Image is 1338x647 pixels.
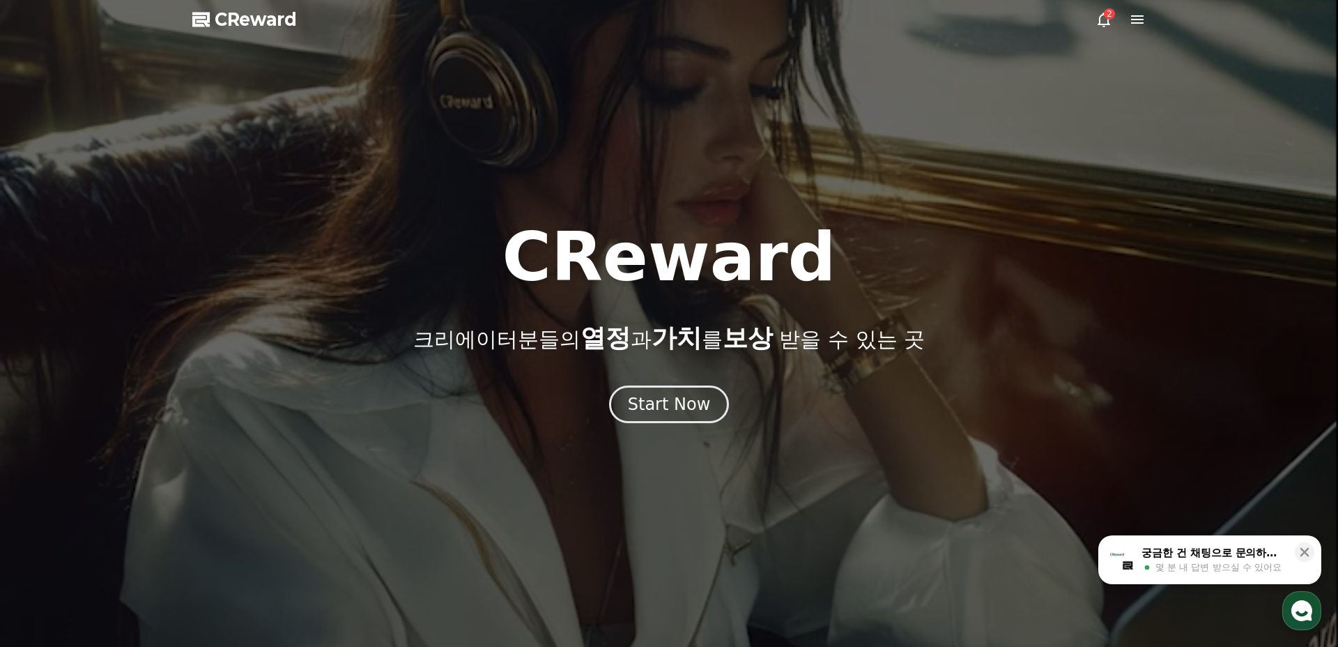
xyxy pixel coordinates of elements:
span: 설정 [215,463,232,474]
a: CReward [192,8,297,31]
a: 홈 [4,442,92,477]
a: 2 [1095,11,1112,28]
span: CReward [215,8,297,31]
span: 보상 [723,323,773,352]
div: Start Now [628,393,711,416]
a: 대화 [92,442,180,477]
a: 설정 [180,442,268,477]
span: 열정 [580,323,631,352]
p: 크리에이터분들의 과 를 받을 수 있는 곳 [413,324,925,352]
div: 2 [1104,8,1115,20]
span: 홈 [44,463,52,474]
a: Start Now [609,399,730,413]
h1: CReward [502,224,836,291]
span: 가치 [652,323,702,352]
button: Start Now [609,386,730,423]
span: 대화 [128,464,144,475]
